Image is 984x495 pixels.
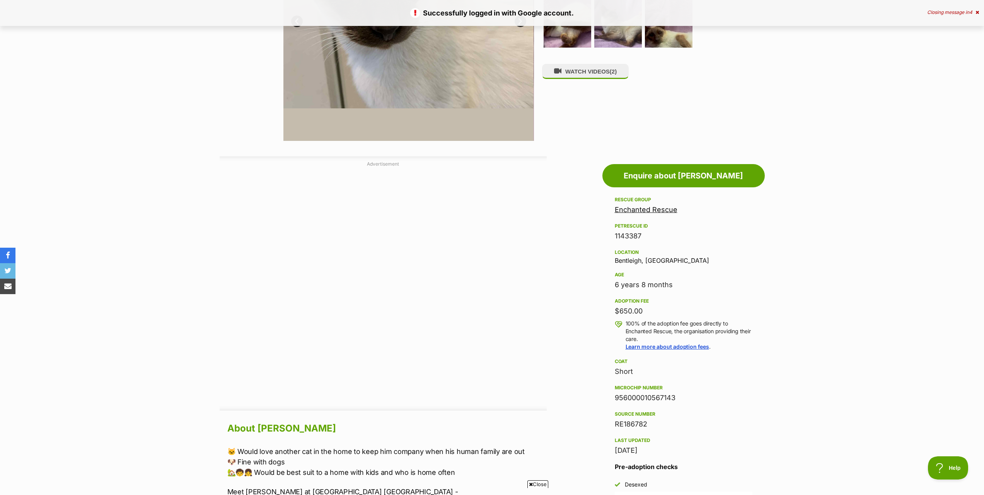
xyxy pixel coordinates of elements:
img: Yes [615,482,620,487]
h3: Pre-adoption checks [615,462,752,471]
div: [DATE] [615,445,752,456]
div: Coat [615,358,752,365]
p: Successfully logged in with Google account. [8,8,976,18]
a: Enchanted Rescue [615,206,677,214]
div: RE186782 [615,419,752,430]
a: Prev [291,15,303,27]
span: Close [527,480,548,488]
div: Advertisement [220,156,547,411]
h2: About [PERSON_NAME] [227,420,547,437]
div: Closing message in [927,10,979,15]
a: Enquire about [PERSON_NAME] [602,164,765,187]
p: 100% of the adoption fee goes directly to Enchanted Rescue, the organisation providing their care. . [626,320,752,351]
div: Location [615,249,752,255]
span: 4 [969,9,972,15]
div: 6 years 8 months [615,279,752,290]
div: Age [615,272,752,278]
div: Bentleigh, [GEOGRAPHIC_DATA] [615,248,752,264]
div: Microchip number [615,385,752,391]
span: (2) [610,68,617,75]
a: Learn more about adoption fees [626,343,709,350]
div: Source number [615,411,752,417]
div: Last updated [615,437,752,444]
div: 1143387 [615,231,752,242]
div: Desexed [625,481,647,488]
div: Adoption fee [615,298,752,304]
div: $650.00 [615,306,752,317]
p: 🐱 Would love another cat in the home to keep him company when his human family are out 🐶 Fine wit... [227,446,547,478]
button: WATCH VIDEOS(2) [542,64,629,79]
div: 956000010567143 [615,392,752,403]
div: Rescue group [615,197,752,203]
iframe: Help Scout Beacon - Open [928,456,969,480]
div: Short [615,366,752,377]
div: PetRescue ID [615,223,752,229]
